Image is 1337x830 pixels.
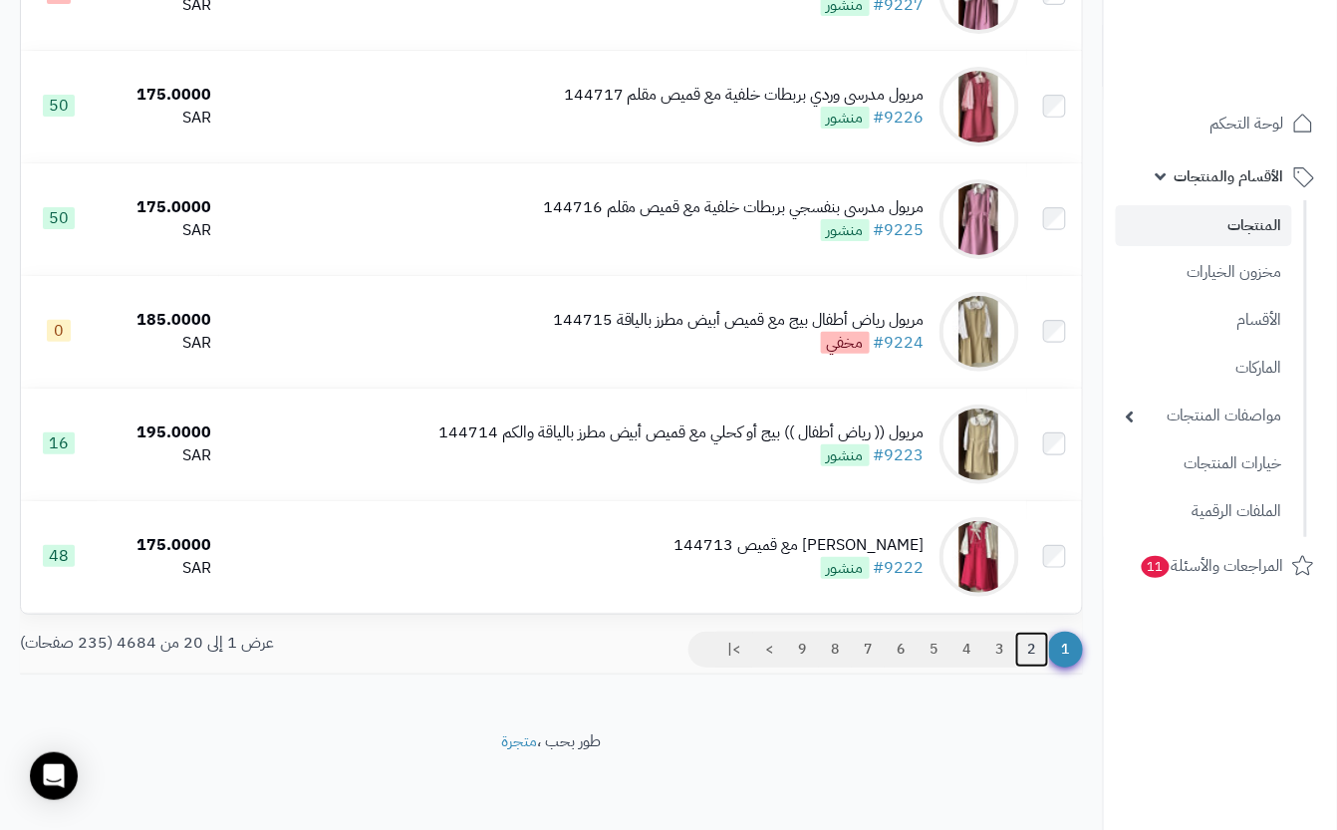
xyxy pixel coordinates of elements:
a: #9222 [874,556,925,580]
img: مريول (( رياض أطفال )) بيج أو كحلي مع قميص أبيض مطرز بالياقة والكم 144714 [939,405,1019,484]
a: الأقسام [1116,299,1292,342]
div: [PERSON_NAME] مع قميص 144713 [674,534,925,557]
span: 0 [47,320,71,342]
a: الملفات الرقمية [1116,490,1292,533]
a: 6 [884,632,918,668]
a: الماركات [1116,347,1292,390]
span: 16 [43,432,75,454]
a: #9225 [874,218,925,242]
span: 48 [43,545,75,567]
div: 175.0000 [105,196,211,219]
span: 1 [1048,632,1083,668]
a: 5 [917,632,950,668]
div: مريول (( رياض أطفال )) بيج أو كحلي مع قميص أبيض مطرز بالياقة والكم 144714 [438,421,925,444]
span: لوحة التحكم [1210,110,1284,138]
div: 175.0000 [105,84,211,107]
span: 50 [43,207,75,229]
span: منشور [821,107,870,129]
div: SAR [105,219,211,242]
a: > [752,632,786,668]
div: 175.0000 [105,534,211,557]
div: SAR [105,557,211,580]
a: 2 [1015,632,1049,668]
span: منشور [821,219,870,241]
div: مريول مدرسي بنفسجي بربطات خلفية مع قميص مقلم 144716 [543,196,925,219]
div: عرض 1 إلى 20 من 4684 (235 صفحات) [5,632,552,655]
div: 185.0000 [105,309,211,332]
span: الأقسام والمنتجات [1175,162,1284,190]
a: #9223 [874,443,925,467]
div: SAR [105,444,211,467]
a: المراجعات والأسئلة11 [1116,542,1325,590]
span: المراجعات والأسئلة [1140,552,1284,580]
div: مريول رياض أطفال بيج مع قميص أبيض مطرز بالياقة 144715 [553,309,925,332]
span: منشور [821,444,870,466]
img: مريول رياض أطفال بيج مع قميص أبيض مطرز بالياقة 144715 [939,292,1019,372]
span: مخفي [821,332,870,354]
img: مريول مدرسي بنفسجي بربطات خلفية مع قميص مقلم 144716 [939,179,1019,259]
a: #9224 [874,331,925,355]
div: 195.0000 [105,421,211,444]
a: مواصفات المنتجات [1116,395,1292,437]
a: 7 [851,632,885,668]
a: متجرة [502,729,538,753]
div: مريول مدرسي وردي بربطات خلفية مع قميص مقلم 144717 [564,84,925,107]
span: 50 [43,95,75,117]
img: logo-2.png [1202,56,1318,98]
a: مخزون الخيارات [1116,251,1292,294]
span: منشور [821,557,870,579]
span: 11 [1142,556,1170,578]
img: مريول مدرسي فوشي مع قميص 144713 [939,517,1019,597]
a: 8 [818,632,852,668]
div: Open Intercom Messenger [30,752,78,800]
a: خيارات المنتجات [1116,442,1292,485]
a: لوحة التحكم [1116,100,1325,147]
a: 3 [982,632,1016,668]
a: #9226 [874,106,925,130]
img: مريول مدرسي وردي بربطات خلفية مع قميص مقلم 144717 [939,67,1019,146]
div: SAR [105,107,211,130]
div: SAR [105,332,211,355]
a: >| [714,632,753,668]
a: 4 [949,632,983,668]
a: 9 [785,632,819,668]
a: المنتجات [1116,205,1292,246]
